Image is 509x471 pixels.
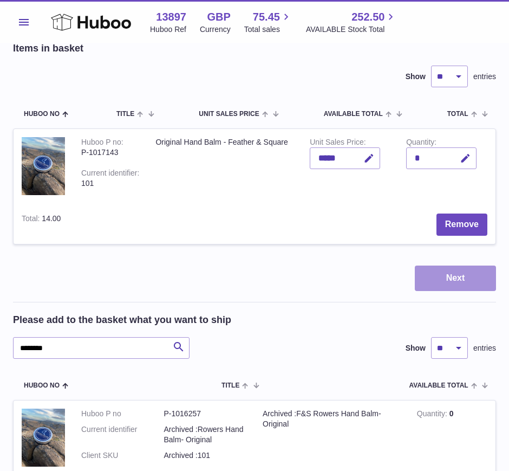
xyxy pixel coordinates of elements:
dd: P-1016257 [164,409,247,419]
dd: Archived :Rowers Hand Balm- Original [164,424,247,445]
strong: 13897 [156,10,186,24]
div: Huboo Ref [150,24,186,35]
div: Current identifier [81,169,139,180]
label: Total [22,214,42,225]
span: 75.45 [253,10,280,24]
dt: Current identifier [81,424,164,445]
button: Remove [436,214,487,236]
span: AVAILABLE Stock Total [306,24,397,35]
span: Title [221,382,239,389]
span: entries [473,72,496,82]
span: Huboo no [24,111,60,118]
span: Total [447,111,468,118]
span: AVAILABLE Total [324,111,383,118]
span: Title [116,111,134,118]
div: Huboo P no [81,138,123,149]
label: Show [406,72,426,82]
strong: Quantity [417,409,449,421]
label: Unit Sales Price [310,138,366,149]
div: P-1017143 [81,147,139,158]
div: 101 [81,178,139,189]
span: Unit Sales Price [199,111,259,118]
button: Next [415,266,496,291]
img: Original Hand Balm - Feather & Square [22,137,65,195]
dt: Huboo P no [81,409,164,419]
label: Show [406,343,426,353]
label: Quantity [406,138,436,149]
h2: Please add to the basket what you want to ship [13,313,231,326]
img: Archived :F&S Rowers Hand Balm- Original [22,409,65,467]
div: Currency [200,24,231,35]
span: AVAILABLE Total [409,382,468,389]
dd: Archived :101 [164,450,247,461]
span: 252.50 [351,10,384,24]
span: Total sales [244,24,292,35]
span: 14.00 [42,214,61,223]
span: Huboo no [24,382,60,389]
dt: Client SKU [81,450,164,461]
h2: Items in basket [13,42,83,55]
a: 252.50 AVAILABLE Stock Total [306,10,397,35]
td: Original Hand Balm - Feather & Square [147,129,302,206]
a: 75.45 Total sales [244,10,292,35]
span: entries [473,343,496,353]
strong: GBP [207,10,230,24]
